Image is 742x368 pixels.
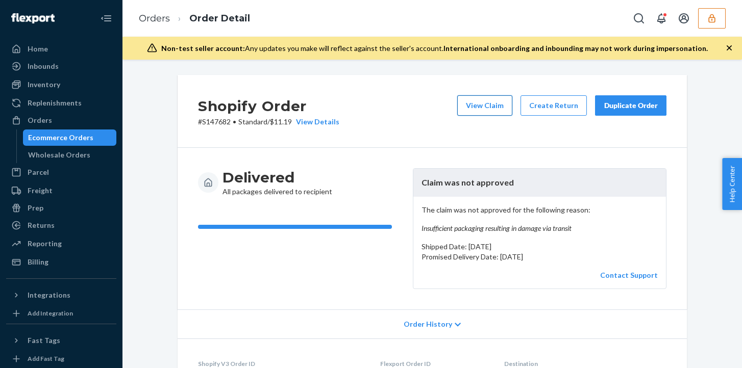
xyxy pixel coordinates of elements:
span: Standard [238,117,267,126]
div: Add Integration [28,309,73,318]
div: Freight [28,186,53,196]
a: Inbounds [6,58,116,74]
div: Returns [28,220,55,230]
ol: breadcrumbs [131,4,258,34]
div: Billing [28,257,48,267]
button: Open Search Box [629,8,649,29]
a: Add Integration [6,307,116,320]
header: Claim was not approved [413,169,666,197]
a: Inventory [6,76,116,93]
p: Promised Delivery Date: [DATE] [422,252,658,262]
a: Home [6,41,116,57]
a: Reporting [6,235,116,252]
div: Reporting [28,239,62,249]
h3: Delivered [222,168,332,187]
div: Inventory [28,80,60,90]
button: Duplicate Order [595,95,666,116]
span: Order History [404,319,452,329]
a: Parcel [6,164,116,180]
div: Orders [28,115,52,125]
span: Non-test seller account: [161,44,245,52]
button: View Claim [457,95,512,116]
a: Orders [139,13,170,24]
span: • [233,117,236,126]
button: Create Return [521,95,587,116]
a: Replenishments [6,95,116,111]
button: Open account menu [674,8,694,29]
p: # S147682 / $11.19 [198,117,339,127]
button: Open notifications [651,8,672,29]
dt: Destination [504,359,666,368]
em: Insufficient packaging resulting in damage via transit [422,223,658,233]
a: Ecommerce Orders [23,129,117,146]
div: Add Fast Tag [28,354,64,363]
h2: Shopify Order [198,95,339,117]
a: Orders [6,112,116,128]
div: Integrations [28,290,70,300]
dt: Flexport Order ID [380,359,488,368]
div: Duplicate Order [604,100,658,111]
div: Fast Tags [28,335,60,346]
p: Shipped Date: [DATE] [422,242,658,252]
a: Wholesale Orders [23,147,117,163]
div: Home [28,44,48,54]
a: Returns [6,217,116,233]
a: Freight [6,182,116,199]
button: Integrations [6,287,116,303]
button: Fast Tags [6,332,116,349]
div: Replenishments [28,98,82,108]
a: Add Fast Tag [6,353,116,365]
div: All packages delivered to recipient [222,168,332,197]
span: International onboarding and inbounding may not work during impersonation. [443,44,708,52]
div: Any updates you make will reflect against the seller's account. [161,43,708,54]
a: Contact Support [600,271,658,279]
div: Ecommerce Orders [28,133,93,143]
div: Prep [28,203,43,213]
a: Order Detail [189,13,250,24]
div: Inbounds [28,61,59,71]
a: Prep [6,200,116,216]
button: Close Navigation [96,8,116,29]
button: Help Center [722,158,742,210]
div: Parcel [28,167,49,177]
a: Billing [6,254,116,270]
dt: Shopify V3 Order ID [198,359,364,368]
p: The claim was not approved for the following reason: [422,205,658,233]
div: Wholesale Orders [28,150,90,160]
img: Flexport logo [11,13,55,23]
button: View Details [292,117,339,127]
